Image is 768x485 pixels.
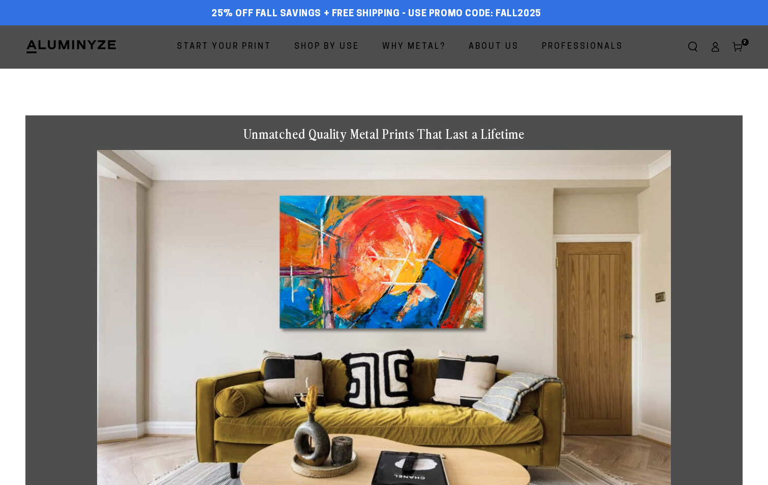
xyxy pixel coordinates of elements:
[542,40,623,54] span: Professionals
[534,34,631,60] a: Professionals
[177,40,271,54] span: Start Your Print
[682,36,704,58] summary: Search our site
[25,39,117,54] img: Aluminyze
[211,9,541,20] span: 25% off FALL Savings + Free Shipping - Use Promo Code: FALL2025
[461,34,527,60] a: About Us
[294,40,359,54] span: Shop By Use
[97,126,671,142] h1: Unmatched Quality Metal Prints That Last a Lifetime
[25,69,743,95] h1: Metal Prints
[169,34,279,60] a: Start Your Print
[744,39,747,46] span: 2
[287,34,367,60] a: Shop By Use
[469,40,519,54] span: About Us
[382,40,446,54] span: Why Metal?
[375,34,453,60] a: Why Metal?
